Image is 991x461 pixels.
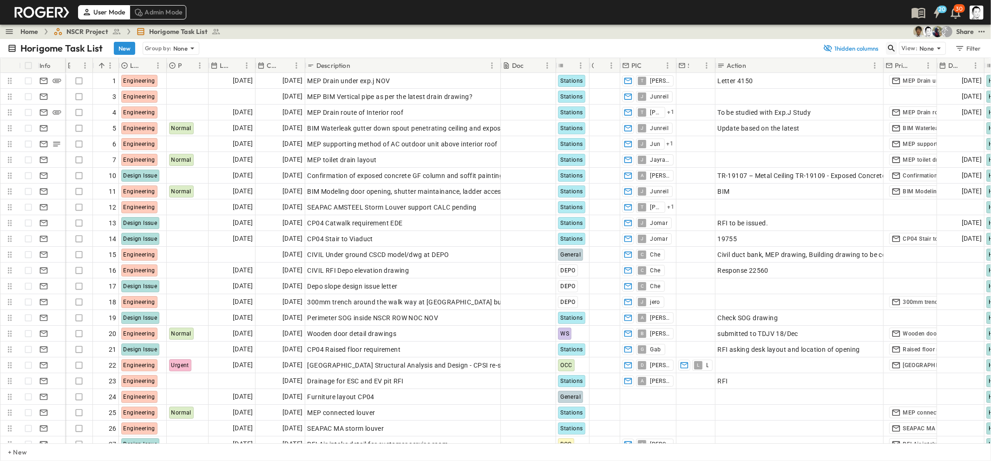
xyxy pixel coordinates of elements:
span: Engineering [124,362,155,369]
span: Jun [650,140,660,148]
span: T [641,80,643,81]
span: submitted to TDJV 18/Dec [717,329,798,338]
span: [DATE] [282,75,302,86]
span: Engineering [124,204,155,211]
span: Response 22560 [717,266,768,275]
span: Stations [560,425,583,432]
span: 4 [112,108,116,117]
p: Doc [512,61,524,70]
span: BIM Modeling door opening, shutter maintainance, ladder access [307,187,505,196]
span: MEP Drain under exp.j NOV [307,76,390,86]
p: Last Email Date [220,61,229,70]
div: Filter [955,43,981,53]
button: Filter [952,42,984,55]
span: 5 [112,124,116,133]
span: Stations [560,157,583,163]
span: Stations [560,78,583,84]
span: [PERSON_NAME] [650,109,661,116]
button: Menu [291,60,302,71]
span: RFI [717,376,728,386]
span: Engineering [124,299,155,305]
span: MEP connected louver [307,408,375,417]
span: OCC [560,362,572,369]
span: [PERSON_NAME] [650,362,669,369]
span: [DATE] [233,265,253,276]
div: User Mode [78,5,130,19]
p: Primary Email [895,61,911,70]
p: Log [130,61,140,70]
span: Normal [171,330,191,337]
span: [DATE] [282,439,302,449]
span: [DATE] [233,360,253,370]
span: BIM [717,187,729,196]
span: Stations [560,125,583,132]
button: 20 [928,4,946,21]
span: [DATE] [962,170,982,181]
p: PIC [631,61,642,70]
span: Engineering [124,109,155,116]
span: CIVIL Under ground CSCD model/dwg at DEPO [307,250,449,259]
button: Menu [542,60,553,71]
span: Design Issue [124,346,158,353]
span: [DATE] [282,312,302,323]
span: [DATE] [282,360,302,370]
span: 12 [109,203,117,212]
span: 7 [112,155,116,165]
span: [DATE] [282,296,302,307]
button: Sort [352,60,362,71]
span: Engineering [124,409,155,416]
p: Description [316,61,350,70]
span: 20 [109,329,117,338]
span: Design Issue [124,283,158,290]
p: Created [267,61,279,70]
div: Info [38,58,66,73]
span: Stations [560,93,583,100]
span: MEP toilet drain layout [307,155,376,165]
span: Junreil [650,93,669,100]
span: [GEOGRAPHIC_DATA] Structural Analysis and Design - CPSI re-submission [307,361,532,370]
span: 11 [109,187,117,196]
div: Admin Mode [130,5,187,19]
span: DEPO [560,299,576,305]
span: [DATE] [282,391,302,402]
span: Jomar [650,235,668,243]
button: Sort [565,60,575,71]
a: NSCR Project [53,27,121,36]
span: Design Issue [124,220,158,226]
span: J [641,238,643,239]
span: Confirmation of exposed concrete GF column and soffit painting RFI [307,171,515,180]
span: [DATE] [233,217,253,228]
span: Engineering [124,78,155,84]
span: Stations [560,315,583,321]
span: [DATE] [233,312,253,323]
span: Design Issue [124,172,158,179]
span: 17 [109,282,117,291]
span: MEP connected louver [903,409,963,416]
span: [PERSON_NAME] [650,441,669,448]
span: Engineering [124,267,155,274]
span: Raised floor requirement [903,346,968,353]
span: Che [650,251,660,258]
p: None [173,44,188,53]
button: Menu [486,60,498,71]
p: None [919,44,934,53]
span: [DATE] [233,75,253,86]
span: [DATE] [962,75,982,86]
span: CIVIL RFI Depo elevation drawing [307,266,409,275]
img: Profile Picture [970,6,984,20]
span: Engineering [124,330,155,337]
a: Horigome Task List [136,27,221,36]
span: Normal [171,188,191,195]
span: RFI to be issued. [717,218,768,228]
span: [DATE] [282,281,302,291]
span: Wooden door detail drawings [903,330,981,337]
span: To be studied with Exp.J Study [717,108,811,117]
span: Engineering [124,93,155,100]
span: [DATE] [233,439,253,449]
span: Engineering [124,157,155,163]
span: J [641,96,643,97]
span: [DATE] [962,217,982,228]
